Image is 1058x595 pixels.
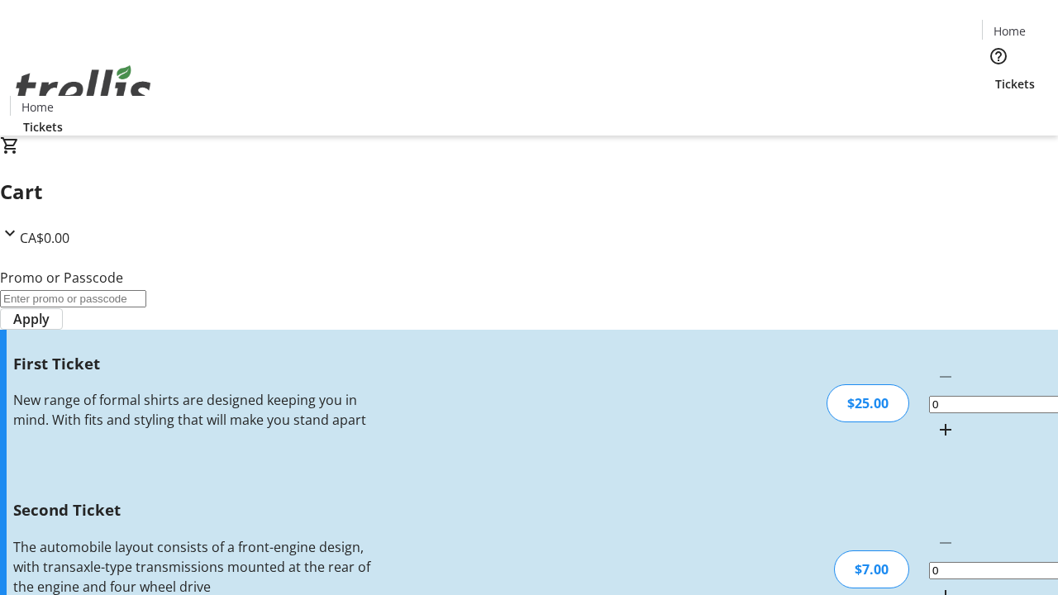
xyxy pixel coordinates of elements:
[20,229,69,247] span: CA$0.00
[10,118,76,136] a: Tickets
[982,40,1015,73] button: Help
[983,22,1036,40] a: Home
[13,390,374,430] div: New range of formal shirts are designed keeping you in mind. With fits and styling that will make...
[10,47,157,130] img: Orient E2E Organization ELzzEJYDvm's Logo
[929,413,962,446] button: Increment by one
[827,384,909,422] div: $25.00
[13,309,50,329] span: Apply
[994,22,1026,40] span: Home
[13,498,374,521] h3: Second Ticket
[21,98,54,116] span: Home
[11,98,64,116] a: Home
[995,75,1035,93] span: Tickets
[982,75,1048,93] a: Tickets
[13,352,374,375] h3: First Ticket
[23,118,63,136] span: Tickets
[982,93,1015,126] button: Cart
[834,550,909,588] div: $7.00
